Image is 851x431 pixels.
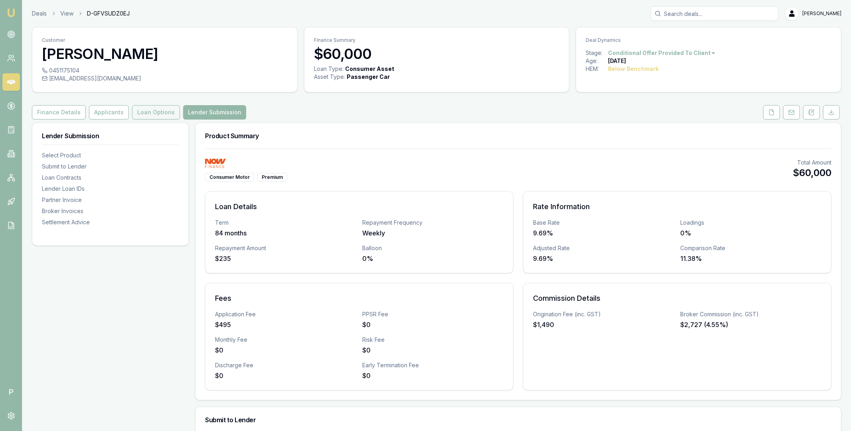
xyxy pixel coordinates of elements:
img: NOW Finance [205,159,226,168]
div: 9.69% [533,228,674,238]
div: $0 [215,371,356,380]
div: Comparison Rate [681,244,822,252]
div: Term [215,219,356,227]
button: Finance Details [32,105,86,120]
div: Settlement Advice [42,218,179,226]
div: Consumer Motor [205,173,254,182]
a: Loan Options [130,105,182,120]
div: Lender Loan IDs [42,185,179,193]
div: Consumer Asset [345,65,394,73]
h3: [PERSON_NAME] [42,46,288,62]
button: Loan Options [132,105,180,120]
div: Select Product [42,151,179,159]
span: P [2,383,20,401]
div: $0 [215,345,356,355]
div: Balloon [363,244,504,252]
h3: Loan Details [215,201,503,212]
div: 0% [363,254,504,263]
div: Broker Invoices [42,207,179,215]
div: PPSR Fee [363,310,504,318]
div: Risk Fee [363,336,504,344]
span: [PERSON_NAME] [802,10,841,17]
div: HEM: [586,65,608,73]
div: Adjusted Rate [533,244,674,252]
div: $495 [215,320,356,329]
a: Applicants [87,105,130,120]
div: Monthly Fee [215,336,356,344]
div: Age: [586,57,608,65]
a: Finance Details [32,105,87,120]
div: 0451175104 [42,67,288,74]
button: Applicants [89,105,129,120]
div: $0 [363,345,504,355]
h3: Lender Submission [42,133,179,139]
h3: Submit to Lender [205,417,831,423]
a: Lender Submission [182,105,248,120]
h3: Commission Details [533,293,821,304]
a: Deals [32,10,47,18]
div: Repayment Frequency [363,219,504,227]
div: Passenger Car [347,73,390,81]
div: $1,490 [533,320,674,329]
div: Base Rate [533,219,674,227]
h3: Rate Information [533,201,821,212]
div: 9.69% [533,254,674,263]
div: Discharge Fee [215,361,356,369]
div: Premium [257,173,287,182]
img: emu-icon-u.png [6,8,16,18]
div: Asset Type : [314,73,345,81]
input: Search deals [651,6,778,21]
div: Application Fee [215,310,356,318]
div: Loan Type: [314,65,344,73]
a: View [60,10,73,18]
div: $2,727 (4.55%) [681,320,822,329]
span: D-GFVSUDZ0EJ [87,10,130,18]
nav: breadcrumb [32,10,130,18]
h3: Product Summary [205,133,831,139]
div: 11.38% [681,254,822,263]
div: Submit to Lender [42,163,179,170]
div: Origination Fee (inc. GST) [533,310,674,318]
button: Lender Submission [183,105,246,120]
div: Repayment Amount [215,244,356,252]
div: Broker Commission (inc. GST) [681,310,822,318]
div: $60,000 [793,167,831,179]
div: Loan Contracts [42,174,179,182]
button: Conditional Offer Provided To Client [608,49,716,57]
p: Customer [42,37,288,43]
div: Total Amount [793,159,831,167]
div: 84 months [215,228,356,238]
div: [DATE] [608,57,626,65]
div: Loadings [681,219,822,227]
div: Early Termination Fee [363,361,504,369]
div: Stage: [586,49,608,57]
div: $0 [363,320,504,329]
h3: $60,000 [314,46,560,62]
div: Partner Invoice [42,196,179,204]
div: [EMAIL_ADDRESS][DOMAIN_NAME] [42,74,288,82]
div: $0 [363,371,504,380]
div: Below Benchmark [608,65,659,73]
div: 0% [681,228,822,238]
div: Weekly [363,228,504,238]
p: Finance Summary [314,37,560,43]
div: $235 [215,254,356,263]
p: Deal Dynamics [586,37,831,43]
h3: Fees [215,293,503,304]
